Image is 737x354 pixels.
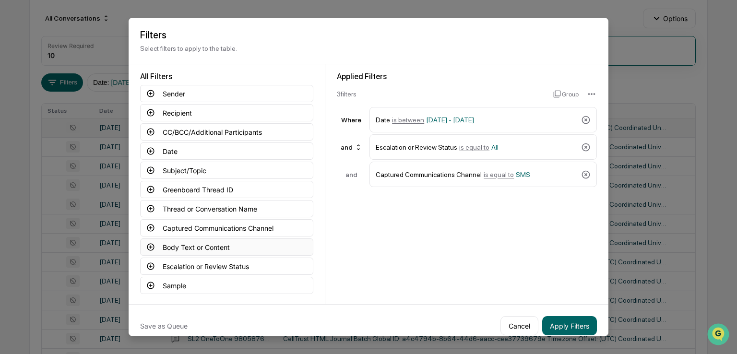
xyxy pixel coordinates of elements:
[376,139,577,155] div: Escalation or Review Status
[140,200,313,217] button: Thread or Conversation Name
[140,29,597,41] h2: Filters
[140,258,313,275] button: Escalation or Review Status
[10,73,27,91] img: 1746055101610-c473b297-6a78-478c-a979-82029cc54cd1
[140,85,313,102] button: Sender
[10,20,175,35] p: How can we help?
[6,117,66,134] a: 🖐️Preclearance
[140,316,188,335] button: Save as Queue
[491,143,499,151] span: All
[140,72,313,81] div: All Filters
[68,162,116,170] a: Powered byPylon
[516,170,530,178] span: SMS
[66,117,123,134] a: 🗄️Attestations
[140,181,313,198] button: Greenboard Thread ID
[500,316,538,335] button: Cancel
[392,116,424,123] span: is between
[140,219,313,236] button: Captured Communications Channel
[19,121,62,130] span: Preclearance
[459,143,489,151] span: is equal to
[140,123,313,141] button: CC/BCC/Additional Participants
[140,238,313,256] button: Body Text or Content
[19,139,60,149] span: Data Lookup
[79,121,119,130] span: Attestations
[426,116,474,123] span: [DATE] - [DATE]
[33,73,157,83] div: Start new chat
[140,142,313,160] button: Date
[140,277,313,294] button: Sample
[140,104,313,121] button: Recipient
[33,83,121,91] div: We're available if you need us!
[484,170,514,178] span: is equal to
[337,139,366,154] div: and
[376,111,577,128] div: Date
[553,86,579,102] button: Group
[10,140,17,148] div: 🔎
[95,163,116,170] span: Pylon
[140,45,597,52] p: Select filters to apply to the table.
[163,76,175,88] button: Start new chat
[10,122,17,130] div: 🖐️
[337,90,546,98] div: 3 filter s
[6,135,64,153] a: 🔎Data Lookup
[542,316,597,335] button: Apply Filters
[337,72,597,81] div: Applied Filters
[337,170,366,178] div: and
[70,122,77,130] div: 🗄️
[706,322,732,348] iframe: Open customer support
[376,166,577,183] div: Captured Communications Channel
[140,162,313,179] button: Subject/Topic
[337,116,366,123] div: Where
